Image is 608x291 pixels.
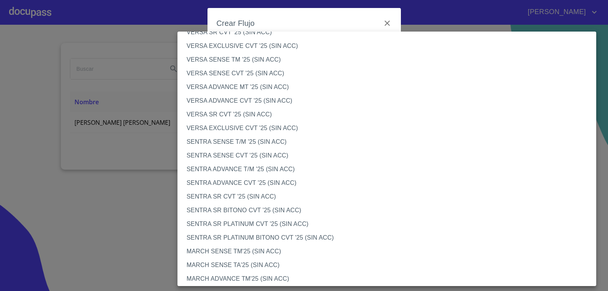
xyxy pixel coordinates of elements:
li: VERSA SR CVT '25 (SIN ACC) [177,108,602,121]
li: MARCH SENSE TA'25 (SIN ACC) [177,258,602,272]
li: VERSA EXCLUSIVE CVT '25 (SIN ACC) [177,39,602,53]
li: SENTRA SENSE T/M '25 (SIN ACC) [177,135,602,149]
li: VERSA SR CVT '25 (SIN ACC) [177,25,602,39]
li: SENTRA SR PLATINUM BITONO CVT '25 (SIN ACC) [177,231,602,245]
li: VERSA SENSE TM '25 (SIN ACC) [177,53,602,67]
li: SENTRA ADVANCE CVT '25 (SIN ACC) [177,176,602,190]
li: SENTRA ADVANCE T/M '25 (SIN ACC) [177,162,602,176]
li: MARCH SENSE TM'25 (SIN ACC) [177,245,602,258]
li: VERSA SENSE CVT '25 (SIN ACC) [177,67,602,80]
li: VERSA ADVANCE CVT '25 (SIN ACC) [177,94,602,108]
li: SENTRA SR CVT '25 (SIN ACC) [177,190,602,204]
li: MARCH ADVANCE TM'25 (SIN ACC) [177,272,602,286]
li: VERSA EXCLUSIVE CVT '25 (SIN ACC) [177,121,602,135]
li: SENTRA SR BITONO CVT '25 (SIN ACC) [177,204,602,217]
li: SENTRA SENSE CVT '25 (SIN ACC) [177,149,602,162]
li: VERSA ADVANCE MT '25 (SIN ACC) [177,80,602,94]
li: SENTRA SR PLATINUM CVT '25 (SIN ACC) [177,217,602,231]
